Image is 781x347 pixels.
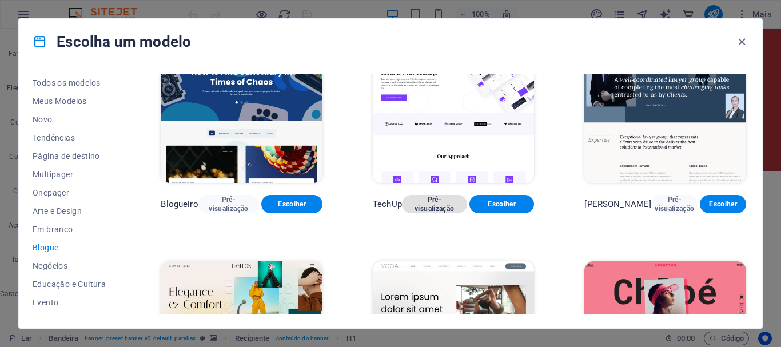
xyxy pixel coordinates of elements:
font: Página de destino [33,151,100,161]
font: Arte e Design [33,206,82,216]
font: [PERSON_NAME] [584,199,651,209]
button: Página de destino [33,147,110,165]
button: Em branco [33,220,110,238]
font: Escolher [488,200,516,208]
button: Pré-visualização [651,195,698,213]
img: Nolan-Bahler [584,34,746,182]
font: Onepager [33,188,69,197]
button: Negócios [33,257,110,275]
button: Meus Modelos [33,92,110,110]
button: Tendências [33,129,110,147]
button: Pré-visualização [198,195,260,213]
button: Escolher [261,195,322,213]
button: Gastronomia [33,312,110,330]
font: Negócios [33,261,67,270]
img: Blogueiro [161,34,322,182]
button: Pré-visualização [402,195,467,213]
font: TechUp [373,199,402,209]
font: Multipager [33,170,73,179]
font: Escolha um modelo [57,33,191,50]
button: Blogue [33,238,110,257]
font: Educação e Cultura [33,280,106,289]
font: Pré-visualização [655,196,694,213]
button: Escolher [469,195,535,213]
font: Blogueiro [161,199,198,209]
button: Todos os modelos [33,74,110,92]
font: Pré-visualização [415,196,454,213]
font: Evento [33,298,58,307]
button: Multipager [33,165,110,184]
button: Evento [33,293,110,312]
font: Pré-visualização [209,196,248,213]
font: Tendências [33,133,75,142]
font: Escolher [278,200,306,208]
font: Em branco [33,225,73,234]
font:  [315,121,318,132]
button: Educação e Cultura [33,275,110,293]
button: Novo [33,110,110,129]
button: Arte e Design [33,202,110,220]
button: Onepager [33,184,110,202]
font: Blogue [33,243,58,252]
img: TechUp [373,34,535,182]
font: Escolher [709,200,737,208]
font: Todos os modelos [33,78,100,87]
font: Meus Modelos [33,97,87,106]
button: Escolher [700,195,746,213]
font: Novo [33,115,53,124]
